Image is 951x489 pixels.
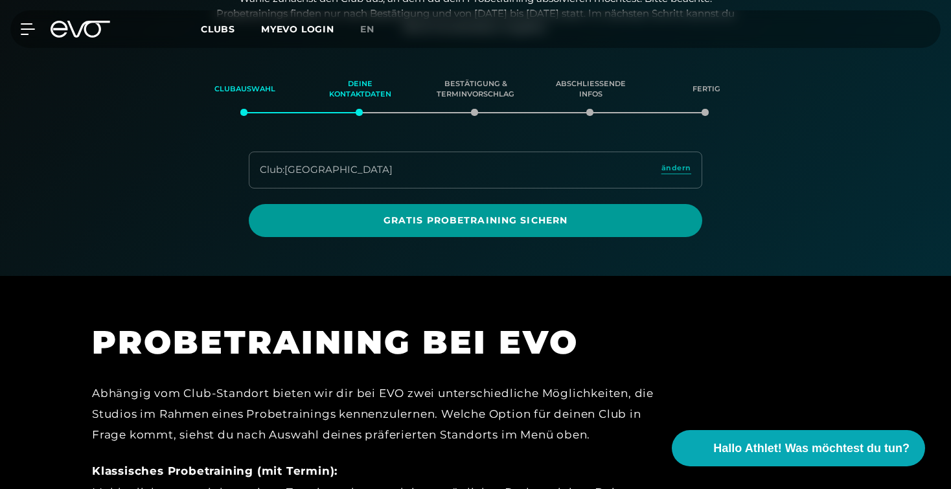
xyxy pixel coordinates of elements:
[261,23,334,35] a: MYEVO LOGIN
[92,464,338,477] strong: Klassisches Probetraining (mit Termin):
[661,163,691,177] a: ändern
[203,72,286,107] div: Clubauswahl
[661,163,691,174] span: ändern
[249,204,702,237] a: Gratis Probetraining sichern
[549,72,632,107] div: Abschließende Infos
[672,430,925,466] button: Hallo Athlet! Was möchtest du tun?
[92,383,675,446] div: Abhängig vom Club-Standort bieten wir dir bei EVO zwei unterschiedliche Möglichkeiten, die Studio...
[434,72,517,107] div: Bestätigung & Terminvorschlag
[260,163,393,177] div: Club : [GEOGRAPHIC_DATA]
[92,321,675,363] h1: PROBETRAINING BEI EVO
[201,23,261,35] a: Clubs
[360,22,390,37] a: en
[665,72,748,107] div: Fertig
[319,72,402,107] div: Deine Kontaktdaten
[360,23,374,35] span: en
[713,440,910,457] span: Hallo Athlet! Was möchtest du tun?
[201,23,235,35] span: Clubs
[280,214,671,227] span: Gratis Probetraining sichern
